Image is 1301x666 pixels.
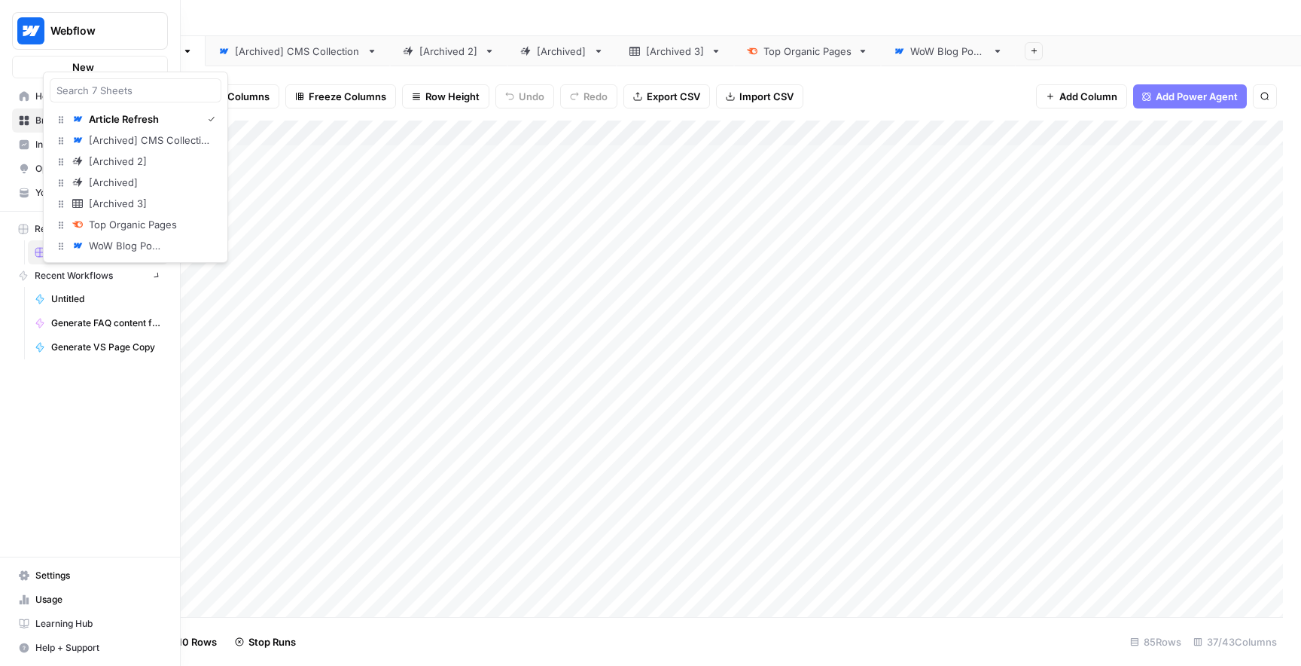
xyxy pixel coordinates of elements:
span: Insights [35,138,161,151]
button: Workspace: Webflow [12,12,168,50]
a: [Archived] CMS Collection [50,130,221,151]
div: 37/43 Columns [1187,630,1283,654]
button: Help + Support [12,636,168,660]
a: Untitled [28,287,168,311]
a: Settings [12,564,168,588]
button: Undo [495,84,554,108]
span: Learning Hub [35,617,161,631]
span: Browse [35,114,161,127]
a: [Archived 3] [50,193,221,214]
a: [Archived] [507,36,617,66]
a: Top Organic Pages [50,214,221,235]
a: Generate VS Page Copy [28,335,168,359]
span: Export CSV [647,89,700,104]
span: Stop Runs [248,634,296,649]
button: Stop Runs [226,630,305,654]
span: Help + Support [35,641,161,655]
span: Opportunities [35,162,161,176]
div: Article Refresh [89,112,159,127]
div: [Archived 3] [89,196,148,211]
span: Add Power Agent [1156,89,1238,104]
span: 43 Columns [212,89,270,104]
span: Settings [35,569,161,582]
span: Your Data [35,186,161,200]
div: [Archived] [537,44,587,59]
a: [Archived 3] [617,36,734,66]
span: Import CSV [739,89,794,104]
a: Learning Hub [12,612,168,636]
span: Usage [35,593,161,606]
span: Generate FAQ content for AEO [Product/Features] [51,316,161,330]
span: Recent Grids [35,222,90,236]
a: [Archived 2] [390,36,507,66]
button: 43 Columns [189,84,279,108]
a: Your Data [12,181,168,205]
img: Webflow Logo [17,17,44,44]
button: Recent Workflows [12,264,168,287]
a: WoW Blog Posts [50,235,221,256]
a: Opportunities [12,157,168,181]
a: WoW Blog Posts [881,36,1016,66]
span: Add 10 Rows [157,634,217,649]
button: Freeze Columns [285,84,396,108]
a: [Archived 2] [50,151,221,172]
a: Article Refresh [50,108,221,130]
div: Top Organic Pages [89,217,177,232]
div: Top Organic Pages [763,44,852,59]
a: Browse [12,108,168,133]
a: Generate FAQ content for AEO [Product/Features] [28,311,168,335]
button: New [12,56,168,78]
span: Row Height [425,89,480,104]
button: Add Power Agent [1133,84,1247,108]
div: WoW Blog Posts [89,238,165,253]
span: Generate VS Page Copy [51,341,161,354]
button: Recent Grids [12,218,168,240]
div: [Archived 3] [646,44,705,59]
div: [Archived 2] [419,44,478,59]
span: New [72,60,94,75]
span: Webflow [50,23,142,38]
span: Redo [583,89,608,104]
a: Insights [12,133,168,157]
a: [Archived] [50,172,221,193]
div: WoW Blog Posts [910,44,986,59]
input: Search 7 Sheets [56,83,215,98]
a: [Archived] CMS Collection [206,36,390,66]
a: Blog Refresh [28,240,168,264]
div: 85 Rows [1124,630,1187,654]
div: [Archived] CMS Collection [235,44,361,59]
span: Recent Workflows [35,269,113,283]
a: Top Organic Pages [734,36,881,66]
div: [Archived] CMS Collection [89,133,209,148]
span: Undo [519,89,544,104]
span: Add Column [1059,89,1117,104]
a: Usage [12,588,168,612]
span: Freeze Columns [309,89,386,104]
div: [Archived] [89,175,139,190]
button: Export CSV [623,84,710,108]
button: Row Height [402,84,489,108]
span: Home [35,90,161,103]
a: Home [12,84,168,108]
button: Add Column [1036,84,1127,108]
button: Redo [560,84,617,108]
div: [Archived 2] [89,154,148,169]
button: Import CSV [716,84,803,108]
span: Untitled [51,292,161,306]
